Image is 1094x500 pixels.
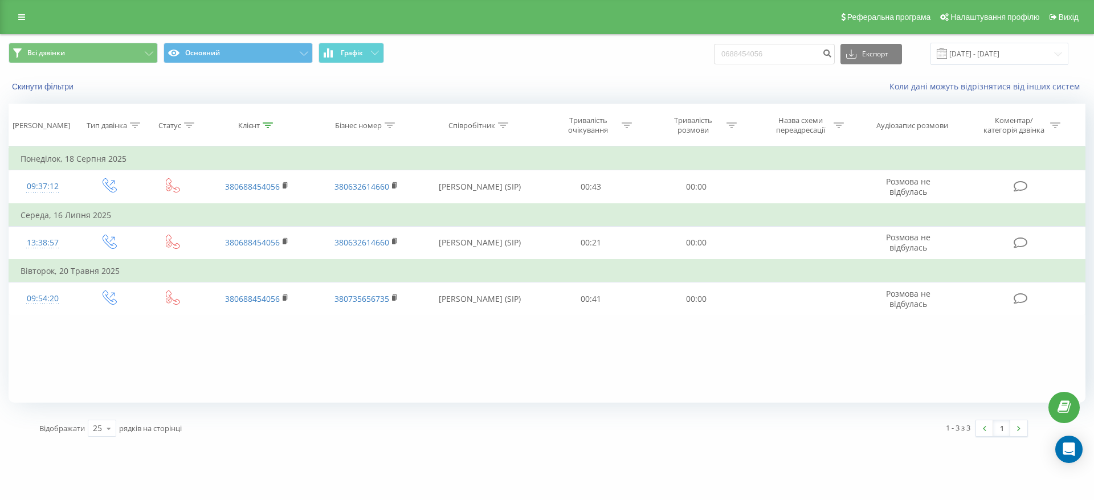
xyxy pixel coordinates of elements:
[9,43,158,63] button: Всі дзвінки
[663,116,724,135] div: Тривалість розмови
[27,48,65,58] span: Всі дзвінки
[886,232,930,253] span: Розмова не відбулась
[9,81,79,92] button: Скинути фільтри
[21,232,65,254] div: 13:38:57
[889,81,1085,92] a: Коли дані можуть відрізнятися вiд інших систем
[93,423,102,434] div: 25
[993,420,1010,436] a: 1
[119,423,182,433] span: рядків на сторінці
[9,204,1085,227] td: Середа, 16 Липня 2025
[1055,436,1083,463] div: Open Intercom Messenger
[421,226,538,260] td: [PERSON_NAME] (SIP)
[225,181,280,192] a: 380688454056
[341,49,363,57] span: Графік
[39,423,85,433] span: Відображати
[770,116,831,135] div: Назва схеми переадресації
[319,43,384,63] button: Графік
[981,116,1047,135] div: Коментар/категорія дзвінка
[13,121,70,130] div: [PERSON_NAME]
[538,226,643,260] td: 00:21
[876,121,948,130] div: Аудіозапис розмови
[164,43,313,63] button: Основний
[421,282,538,315] td: [PERSON_NAME] (SIP)
[334,237,389,248] a: 380632614660
[1059,13,1079,22] span: Вихід
[643,170,748,204] td: 00:00
[538,282,643,315] td: 00:41
[334,181,389,192] a: 380632614660
[714,44,835,64] input: Пошук за номером
[238,121,260,130] div: Клієнт
[448,121,495,130] div: Співробітник
[421,170,538,204] td: [PERSON_NAME] (SIP)
[21,288,65,310] div: 09:54:20
[158,121,181,130] div: Статус
[886,288,930,309] span: Розмова не відбулась
[840,44,902,64] button: Експорт
[225,293,280,304] a: 380688454056
[21,175,65,198] div: 09:37:12
[643,282,748,315] td: 00:00
[9,260,1085,282] td: Вівторок, 20 Травня 2025
[643,226,748,260] td: 00:00
[558,116,619,135] div: Тривалість очікування
[950,13,1039,22] span: Налаштування профілю
[946,422,970,433] div: 1 - 3 з 3
[334,293,389,304] a: 380735656735
[225,237,280,248] a: 380688454056
[335,121,382,130] div: Бізнес номер
[538,170,643,204] td: 00:43
[847,13,931,22] span: Реферальна програма
[886,176,930,197] span: Розмова не відбулась
[9,147,1085,170] td: Понеділок, 18 Серпня 2025
[87,121,127,130] div: Тип дзвінка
